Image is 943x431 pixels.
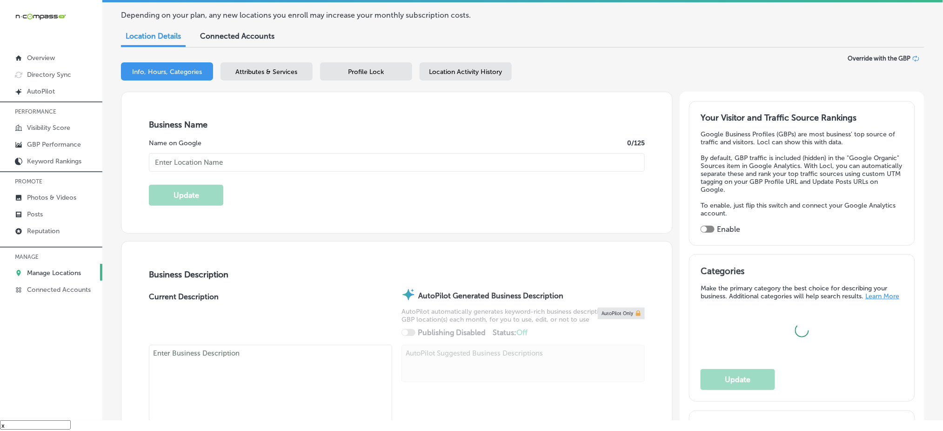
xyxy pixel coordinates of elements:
[27,124,70,132] p: Visibility Score
[701,154,903,194] p: By default, GBP traffic is included (hidden) in the "Google Organic" Sources item in Google Analy...
[848,55,910,62] span: Override with the GBP
[149,120,645,130] h3: Business Name
[27,194,76,202] p: Photos & Videos
[717,225,740,234] label: Enable
[418,291,563,300] strong: AutoPilot Generated Business Description
[121,11,643,20] p: Depending on your plan, any new locations you enroll may increase your monthly subscription costs.
[27,269,81,277] p: Manage Locations
[15,12,66,21] img: 660ab0bf-5cc7-4cb8-ba1c-48b5ae0f18e60NCTV_CLogo_TV_Black_-500x88.png
[27,141,81,148] p: GBP Performance
[132,68,202,76] span: Info, Hours, Categories
[429,68,502,76] span: Location Activity History
[701,369,775,390] button: Update
[401,288,415,302] img: autopilot-icon
[701,202,903,217] p: To enable, just flip this switch and connect your Google Analytics account.
[200,32,274,40] span: Connected Accounts
[701,266,903,280] h3: Categories
[149,185,223,206] button: Update
[627,139,645,147] label: 0 /125
[149,292,219,345] label: Current Description
[27,71,71,79] p: Directory Sync
[27,88,55,95] p: AutoPilot
[701,130,903,146] p: Google Business Profiles (GBPs) are most business' top source of traffic and visitors. Locl can s...
[236,68,298,76] span: Attributes & Services
[27,210,43,218] p: Posts
[701,113,903,123] h3: Your Visitor and Traffic Source Rankings
[865,292,899,300] a: Learn More
[27,157,81,165] p: Keyword Rankings
[149,269,645,280] h3: Business Description
[348,68,384,76] span: Profile Lock
[149,153,645,172] input: Enter Location Name
[27,227,60,235] p: Reputation
[126,32,181,40] span: Location Details
[701,284,903,300] p: Make the primary category the best choice for describing your business. Additional categories wil...
[149,139,201,147] label: Name on Google
[27,54,55,62] p: Overview
[27,286,91,294] p: Connected Accounts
